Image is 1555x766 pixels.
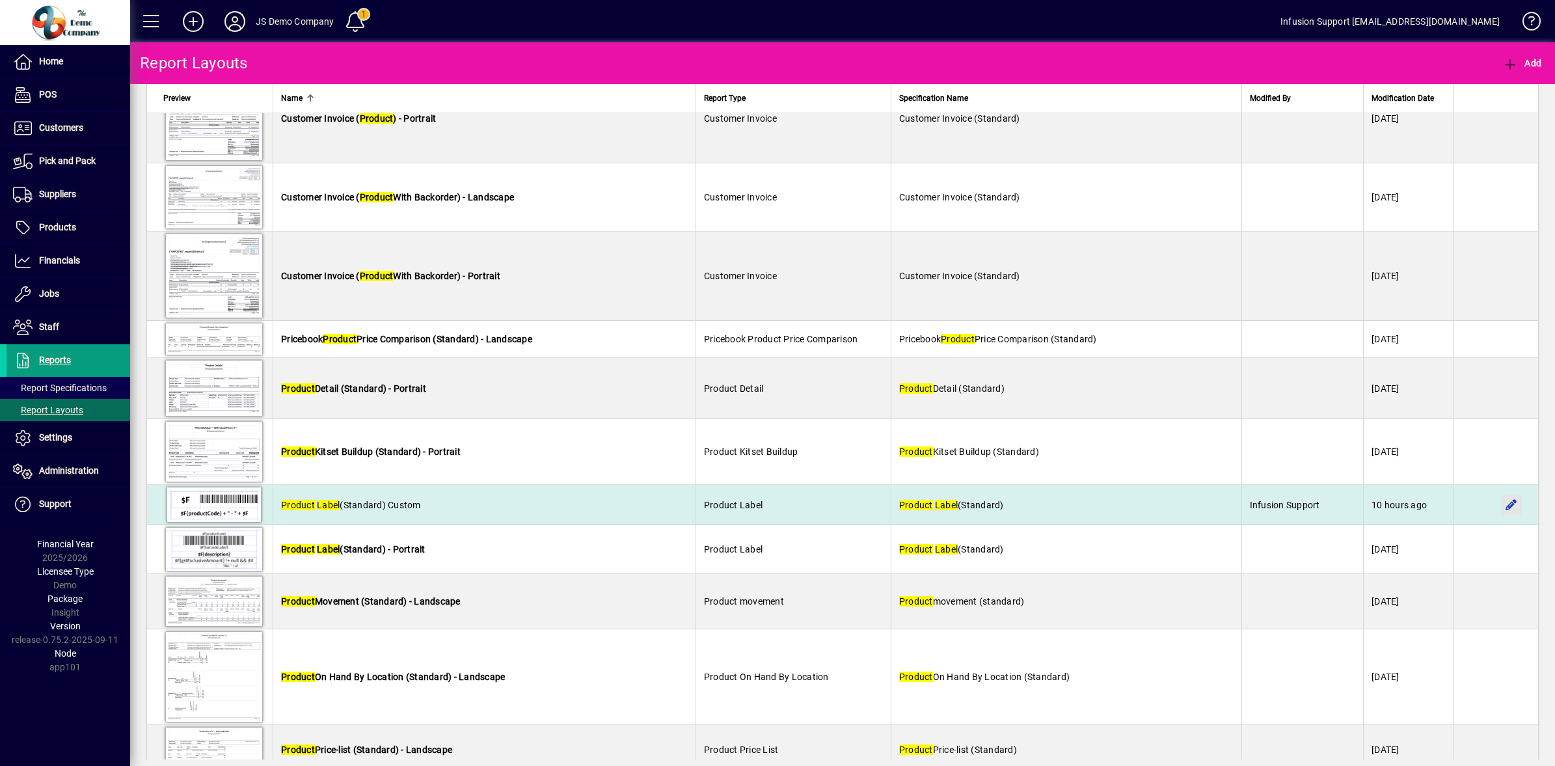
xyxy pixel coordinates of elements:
span: Customer Invoice [704,113,777,124]
span: Product On Hand By Location [704,672,829,682]
a: Financials [7,245,130,277]
span: Pricebook Price Comparison (Standard) - Landscape [281,334,532,344]
span: Products [39,222,76,232]
em: Product [281,672,315,682]
span: Financials [39,255,80,266]
button: Edit [1501,495,1522,515]
em: Label [935,500,958,510]
td: [DATE] [1363,629,1454,725]
button: Add [172,10,214,33]
span: Customer Invoice (Standard) [899,113,1020,124]
em: Product [281,745,315,755]
div: Modification Date [1372,91,1446,105]
div: Report Layouts [140,53,248,74]
em: Product [323,334,357,344]
div: JS Demo Company [256,11,334,32]
a: POS [7,79,130,111]
div: Name [281,91,688,105]
span: Home [39,56,63,66]
em: Product [899,383,933,394]
span: Node [55,648,76,659]
div: Infusion Support [EMAIL_ADDRESS][DOMAIN_NAME] [1280,11,1500,32]
em: Product [360,113,394,124]
a: Administration [7,455,130,487]
em: Product [941,334,975,344]
div: Report Type [704,91,883,105]
span: Customers [39,122,83,133]
span: Customer Invoice ( With Backorder) - Landscape [281,192,514,202]
em: Product [281,500,315,510]
span: Pick and Pack [39,156,96,166]
em: Label [317,544,340,554]
span: Package [47,594,83,604]
span: On Hand By Location (Standard) [899,672,1070,682]
a: Jobs [7,278,130,310]
span: Product Kitset Buildup [704,446,798,457]
span: Customer Invoice [704,192,777,202]
td: [DATE] [1363,232,1454,321]
span: Administration [39,465,99,476]
span: On Hand By Location (Standard) - Landscape [281,672,505,682]
span: Customer Invoice [704,271,777,281]
em: Label [935,544,958,554]
span: Version [50,621,81,631]
em: Product [281,446,315,457]
span: Settings [39,432,72,443]
span: Detail (Standard) - Portrait [281,383,426,394]
em: Product [281,596,315,607]
em: Product [281,383,315,394]
em: Product [360,271,394,281]
em: Product [899,544,933,554]
em: Product [899,500,933,510]
td: [DATE] [1363,574,1454,629]
span: Jobs [39,288,59,299]
a: Products [7,212,130,244]
td: [DATE] [1363,163,1454,232]
em: Product [281,544,315,554]
span: (Standard) - Portrait [281,544,426,554]
span: Detail (Standard) [899,383,1005,394]
span: Licensee Type [37,566,94,577]
span: Customer Invoice ( ) - Portrait [281,113,436,124]
span: Financial Year [37,539,94,549]
a: Customers [7,112,130,144]
a: Suppliers [7,178,130,211]
em: Product [899,596,933,607]
a: Report Layouts [7,399,130,421]
a: Report Specifications [7,377,130,399]
span: Pricebook Price Comparison (Standard) [899,334,1097,344]
a: Staff [7,311,130,344]
span: Price-list (Standard) [899,745,1017,755]
span: Preview [163,91,191,105]
span: Report Type [704,91,746,105]
span: (Standard) [899,500,1004,510]
span: Product movement [704,596,784,607]
span: Support [39,499,72,509]
button: Profile [214,10,256,33]
span: Customer Invoice (Standard) [899,271,1020,281]
span: Modification Date [1372,91,1434,105]
a: Pick and Pack [7,145,130,178]
span: Staff [39,321,59,332]
em: Product [899,446,933,457]
span: Add [1502,58,1541,68]
span: Product Price List [704,745,779,755]
span: Product Detail [704,383,764,394]
span: movement (standard) [899,596,1025,607]
span: Suppliers [39,189,76,199]
em: Label [317,500,340,510]
td: [DATE] [1363,525,1454,574]
span: Customer Invoice ( With Backorder) - Portrait [281,271,500,281]
span: Report Layouts [13,405,83,415]
a: Knowledge Base [1513,3,1539,45]
span: Kitset Buildup (Standard) - Portrait [281,446,461,457]
span: Reports [39,355,71,365]
span: POS [39,89,57,100]
span: Kitset Buildup (Standard) [899,446,1039,457]
span: (Standard) [899,544,1004,554]
td: [DATE] [1363,419,1454,485]
a: Settings [7,422,130,454]
td: [DATE] [1363,74,1454,163]
td: 10 hours ago [1363,485,1454,525]
span: Movement (Standard) - Landscape [281,596,461,607]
